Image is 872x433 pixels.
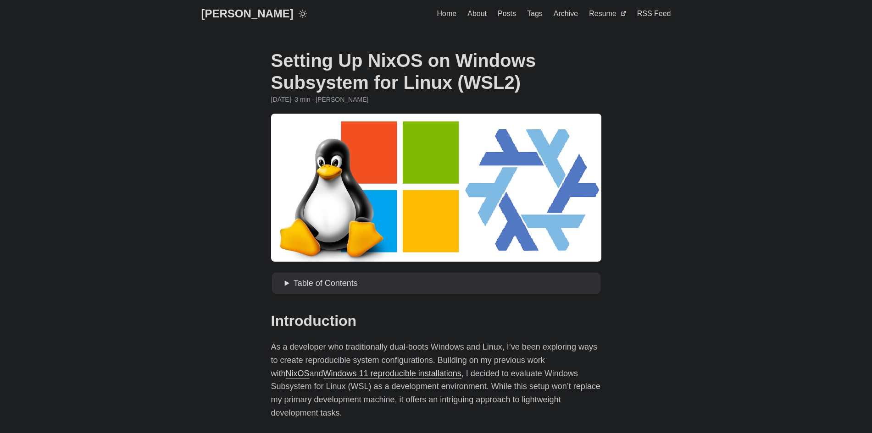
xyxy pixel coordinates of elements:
a: NixOS [286,369,310,378]
span: 2024-12-17 21:31:58 -0500 -0500 [271,94,291,104]
h1: Setting Up NixOS on Windows Subsystem for Linux (WSL2) [271,49,601,93]
p: As a developer who traditionally dual-boots Windows and Linux, I’ve been exploring ways to create... [271,340,601,420]
a: Windows 11 reproducible installations [323,369,461,378]
span: Posts [498,10,516,17]
span: About [467,10,487,17]
span: RSS Feed [637,10,671,17]
span: Archive [554,10,578,17]
span: Home [437,10,457,17]
div: · 3 min · [PERSON_NAME] [271,94,601,104]
span: Table of Contents [294,279,358,288]
h2: Introduction [271,312,601,329]
span: Resume [589,10,617,17]
summary: Table of Contents [285,277,597,290]
span: Tags [527,10,543,17]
